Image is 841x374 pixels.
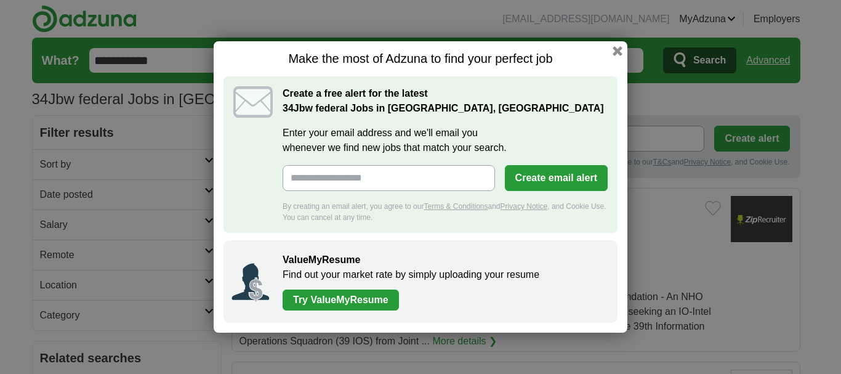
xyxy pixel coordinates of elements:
[283,290,399,311] a: Try ValueMyResume
[283,101,294,116] span: 34
[283,86,608,116] h2: Create a free alert for the latest
[283,103,604,113] strong: Jbw federal Jobs in [GEOGRAPHIC_DATA], [GEOGRAPHIC_DATA]
[505,165,608,191] button: Create email alert
[283,253,605,267] h2: ValueMyResume
[424,202,488,211] a: Terms & Conditions
[501,202,548,211] a: Privacy Notice
[283,201,608,223] div: By creating an email alert, you agree to our and , and Cookie Use. You can cancel at any time.
[283,126,608,155] label: Enter your email address and we'll email you whenever we find new jobs that match your search.
[223,51,618,67] h1: Make the most of Adzuna to find your perfect job
[233,86,273,118] img: icon_email.svg
[283,267,605,282] p: Find out your market rate by simply uploading your resume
